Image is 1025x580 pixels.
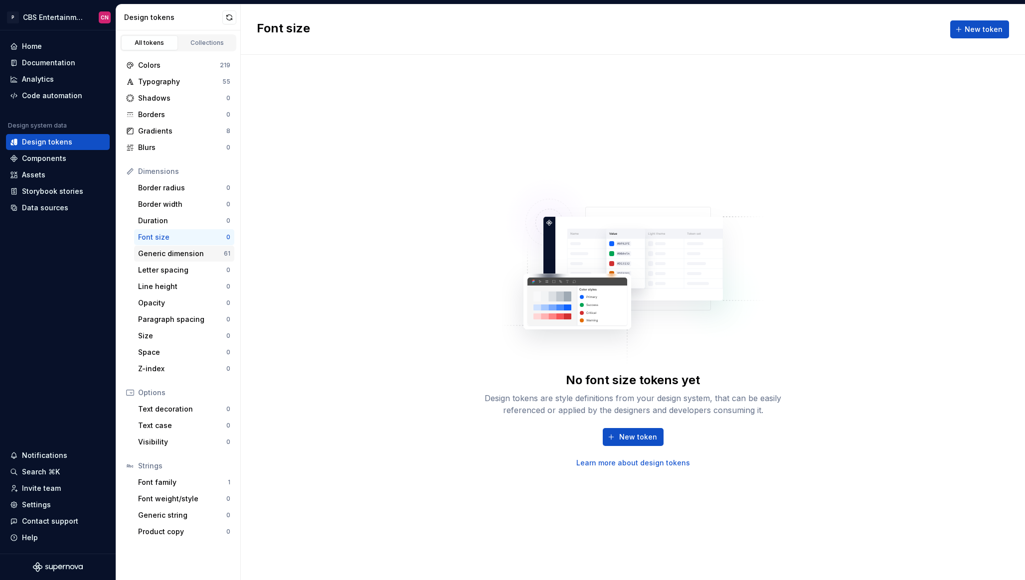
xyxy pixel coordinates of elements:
[22,483,61,493] div: Invite team
[138,183,226,193] div: Border radius
[122,140,234,155] a: Blurs0
[134,344,234,360] a: Space0
[6,480,110,496] a: Invite team
[6,55,110,71] a: Documentation
[6,71,110,87] a: Analytics
[134,507,234,523] a: Generic string0
[226,94,230,102] div: 0
[226,184,230,192] div: 0
[6,150,110,166] a: Components
[228,478,230,486] div: 1
[220,61,230,69] div: 219
[138,126,226,136] div: Gradients
[138,249,224,259] div: Generic dimension
[226,283,230,290] div: 0
[257,20,310,38] h2: Font size
[6,183,110,199] a: Storybook stories
[576,458,690,468] a: Learn more about design tokens
[138,331,226,341] div: Size
[138,494,226,504] div: Font weight/style
[22,74,54,84] div: Analytics
[226,438,230,446] div: 0
[22,170,45,180] div: Assets
[138,232,226,242] div: Font size
[222,78,230,86] div: 55
[134,474,234,490] a: Font family1
[138,527,226,537] div: Product copy
[122,107,234,123] a: Borders0
[22,186,83,196] div: Storybook stories
[22,467,60,477] div: Search ⌘K
[226,299,230,307] div: 0
[122,57,234,73] a: Colors219
[224,250,230,258] div: 61
[226,200,230,208] div: 0
[122,123,234,139] a: Gradients8
[138,364,226,374] div: Z-index
[134,196,234,212] a: Border width0
[226,233,230,241] div: 0
[226,511,230,519] div: 0
[33,562,83,572] svg: Supernova Logo
[138,421,226,431] div: Text case
[134,213,234,229] a: Duration0
[182,39,232,47] div: Collections
[226,332,230,340] div: 0
[138,216,226,226] div: Duration
[8,122,67,130] div: Design system data
[22,41,42,51] div: Home
[125,39,174,47] div: All tokens
[122,74,234,90] a: Typography55
[619,432,657,442] span: New token
[134,180,234,196] a: Border radius0
[6,464,110,480] button: Search ⌘K
[6,134,110,150] a: Design tokens
[134,229,234,245] a: Font size0
[124,12,222,22] div: Design tokens
[22,203,68,213] div: Data sources
[6,88,110,104] a: Code automation
[950,20,1009,38] button: New token
[2,6,114,28] button: PCBS Entertainment: Web (UReg)CN
[138,282,226,291] div: Line height
[226,405,230,413] div: 0
[7,11,19,23] div: P
[134,361,234,377] a: Z-index0
[226,217,230,225] div: 0
[134,491,234,507] a: Font weight/style0
[138,93,226,103] div: Shadows
[138,388,230,398] div: Options
[134,401,234,417] a: Text decoration0
[22,137,72,147] div: Design tokens
[22,500,51,510] div: Settings
[138,166,230,176] div: Dimensions
[122,90,234,106] a: Shadows0
[138,477,228,487] div: Font family
[22,153,66,163] div: Components
[22,91,82,101] div: Code automation
[134,434,234,450] a: Visibility0
[134,524,234,540] a: Product copy0
[138,347,226,357] div: Space
[101,13,109,21] div: CN
[226,348,230,356] div: 0
[138,298,226,308] div: Opacity
[226,111,230,119] div: 0
[226,144,230,151] div: 0
[134,246,234,262] a: Generic dimension61
[138,143,226,152] div: Blurs
[6,447,110,463] button: Notifications
[138,199,226,209] div: Border width
[474,392,793,416] div: Design tokens are style definitions from your design system, that can be easily referenced or app...
[134,279,234,294] a: Line height0
[226,127,230,135] div: 8
[6,530,110,546] button: Help
[965,24,1003,34] span: New token
[134,311,234,327] a: Paragraph spacing0
[134,295,234,311] a: Opacity0
[6,497,110,513] a: Settings
[22,58,75,68] div: Documentation
[226,422,230,430] div: 0
[22,533,38,543] div: Help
